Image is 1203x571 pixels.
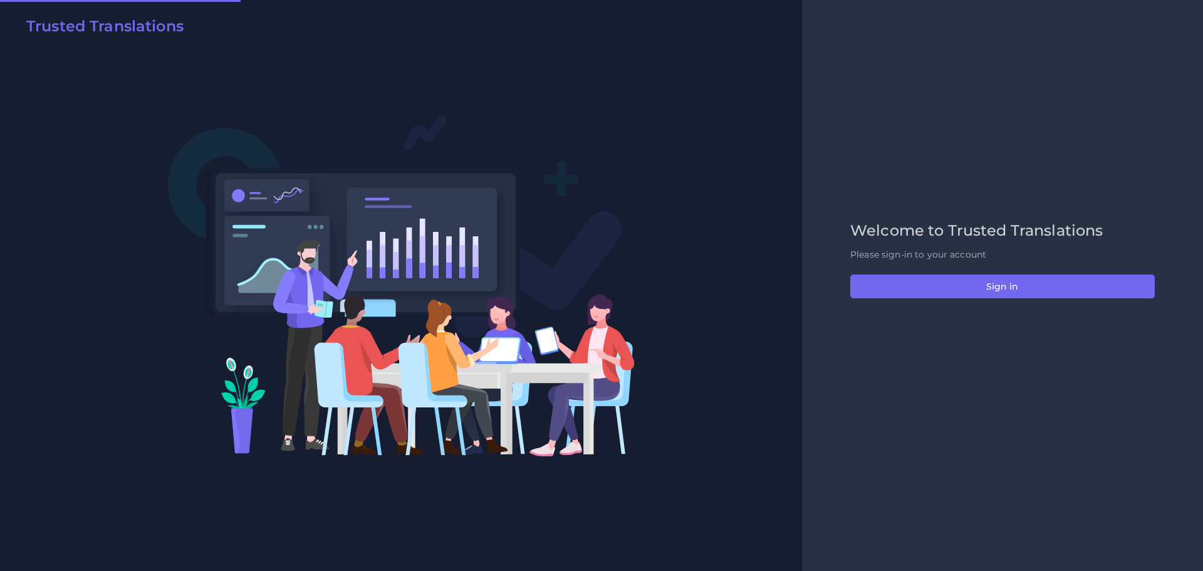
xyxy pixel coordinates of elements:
a: Trusted Translations [18,18,184,40]
h2: Welcome to Trusted Translations [850,222,1155,240]
button: Sign in [850,275,1155,298]
img: Login V2 [167,114,635,457]
h2: Trusted Translations [26,18,184,36]
p: Please sign-in to your account [850,248,1155,261]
